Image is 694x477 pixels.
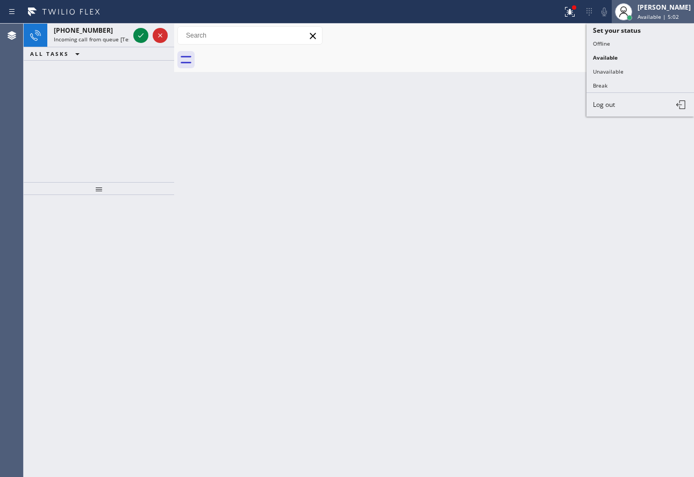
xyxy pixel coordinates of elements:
[30,50,69,57] span: ALL TASKS
[54,26,113,35] span: [PHONE_NUMBER]
[54,35,143,43] span: Incoming call from queue [Test] All
[24,47,90,60] button: ALL TASKS
[178,27,322,44] input: Search
[638,13,679,20] span: Available | 5:02
[638,3,691,12] div: [PERSON_NAME]
[597,4,612,19] button: Mute
[133,28,148,43] button: Accept
[153,28,168,43] button: Reject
